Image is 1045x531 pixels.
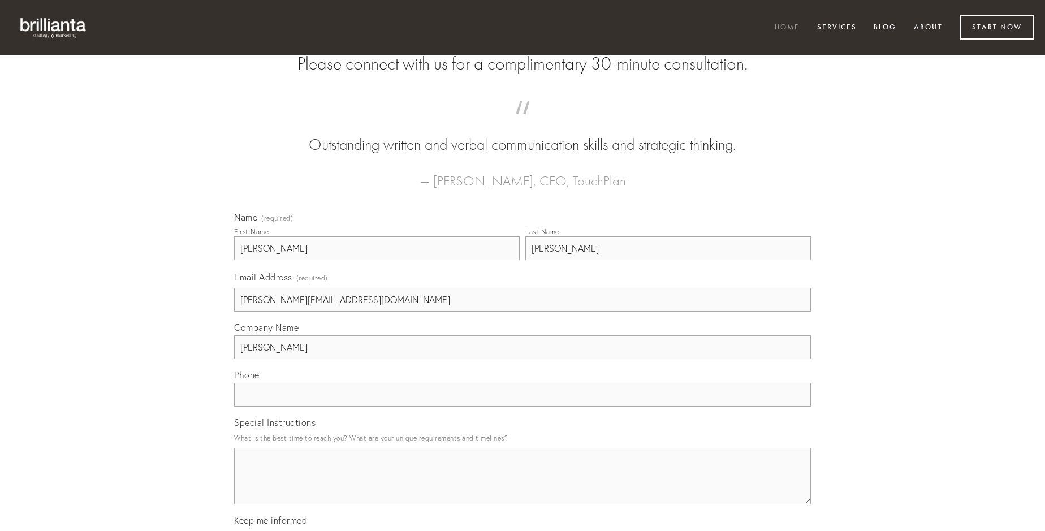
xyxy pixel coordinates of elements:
[234,227,269,236] div: First Name
[234,430,811,446] p: What is the best time to reach you? What are your unique requirements and timelines?
[296,270,328,286] span: (required)
[252,156,793,192] figcaption: — [PERSON_NAME], CEO, TouchPlan
[866,19,904,37] a: Blog
[252,112,793,156] blockquote: Outstanding written and verbal communication skills and strategic thinking.
[234,417,316,428] span: Special Instructions
[234,369,260,381] span: Phone
[11,11,96,44] img: brillianta - research, strategy, marketing
[960,15,1034,40] a: Start Now
[767,19,807,37] a: Home
[261,215,293,222] span: (required)
[810,19,864,37] a: Services
[252,112,793,134] span: “
[525,227,559,236] div: Last Name
[234,322,299,333] span: Company Name
[906,19,950,37] a: About
[234,211,257,223] span: Name
[234,53,811,75] h2: Please connect with us for a complimentary 30-minute consultation.
[234,515,307,526] span: Keep me informed
[234,271,292,283] span: Email Address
